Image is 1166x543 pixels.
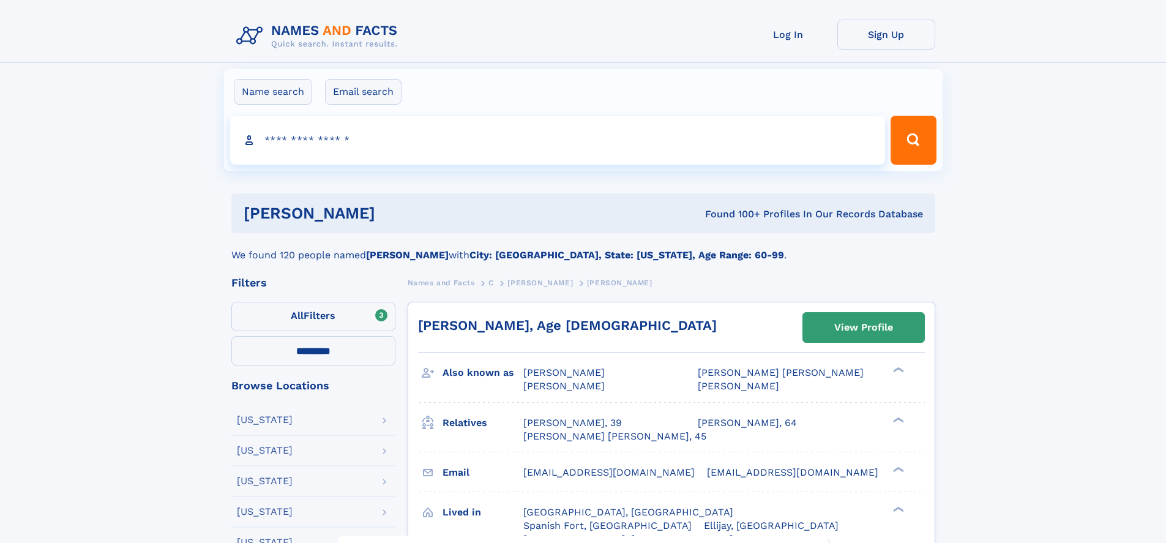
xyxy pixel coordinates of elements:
button: Search Button [891,116,936,165]
a: Sign Up [837,20,935,50]
span: [PERSON_NAME] [PERSON_NAME] [698,367,864,378]
div: We found 120 people named with . [231,233,935,263]
span: [PERSON_NAME] [587,279,652,287]
span: C [488,279,494,287]
a: C [488,275,494,290]
span: [GEOGRAPHIC_DATA], [GEOGRAPHIC_DATA] [523,506,733,518]
input: search input [230,116,886,165]
h3: Email [443,462,523,483]
div: [US_STATE] [237,476,293,486]
b: City: [GEOGRAPHIC_DATA], State: [US_STATE], Age Range: 60-99 [469,249,784,261]
span: All [291,310,304,321]
a: Log In [739,20,837,50]
div: ❯ [890,416,905,424]
h3: Lived in [443,502,523,523]
span: [PERSON_NAME] [523,367,605,378]
label: Email search [325,79,402,105]
span: [PERSON_NAME] [523,380,605,392]
div: [US_STATE] [237,415,293,425]
div: Filters [231,277,395,288]
h3: Relatives [443,413,523,433]
div: ❯ [890,366,905,374]
a: [PERSON_NAME], 39 [523,416,622,430]
span: Ellijay, [GEOGRAPHIC_DATA] [704,520,839,531]
div: ❯ [890,465,905,473]
a: View Profile [803,313,924,342]
div: [US_STATE] [237,507,293,517]
a: [PERSON_NAME], 64 [698,416,797,430]
a: Names and Facts [408,275,475,290]
img: Logo Names and Facts [231,20,408,53]
h3: Also known as [443,362,523,383]
div: ❯ [890,505,905,513]
a: [PERSON_NAME] [PERSON_NAME], 45 [523,430,706,443]
span: Spanish Fort, [GEOGRAPHIC_DATA] [523,520,692,531]
div: View Profile [834,313,893,342]
span: [EMAIL_ADDRESS][DOMAIN_NAME] [707,466,878,478]
h1: [PERSON_NAME] [244,206,540,221]
div: Browse Locations [231,380,395,391]
b: [PERSON_NAME] [366,249,449,261]
a: [PERSON_NAME], Age [DEMOGRAPHIC_DATA] [418,318,717,333]
div: Found 100+ Profiles In Our Records Database [540,208,923,221]
div: [US_STATE] [237,446,293,455]
label: Filters [231,302,395,331]
span: [EMAIL_ADDRESS][DOMAIN_NAME] [523,466,695,478]
span: [PERSON_NAME] [507,279,573,287]
span: [PERSON_NAME] [698,380,779,392]
a: [PERSON_NAME] [507,275,573,290]
label: Name search [234,79,312,105]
